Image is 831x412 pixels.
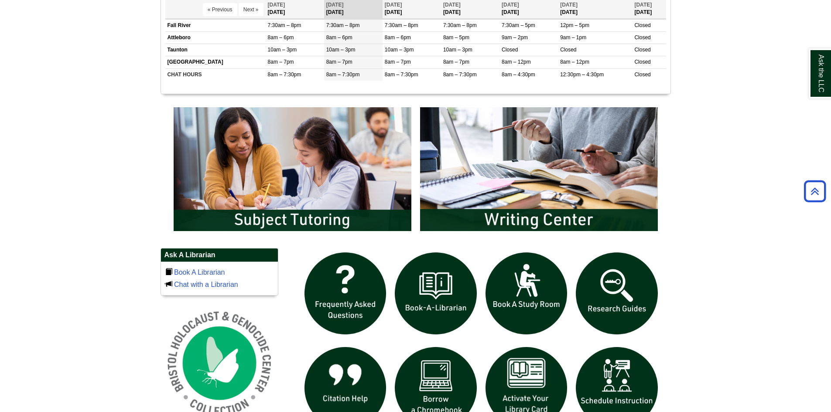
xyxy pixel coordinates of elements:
td: [GEOGRAPHIC_DATA] [165,56,266,68]
td: Fall River [165,19,266,31]
span: Closed [560,47,576,53]
td: Attleboro [165,32,266,44]
a: Chat with a Librarian [174,281,238,288]
span: 8am – 4:30pm [502,72,535,78]
span: Closed [634,22,650,28]
span: 8am – 7:30pm [326,72,360,78]
span: 8am – 7:30pm [385,72,418,78]
span: 9am – 1pm [560,34,586,41]
span: Closed [634,59,650,65]
span: 8am – 7pm [385,59,411,65]
button: Next » [239,3,263,16]
img: Book a Librarian icon links to book a librarian web page [390,248,481,339]
a: Book A Librarian [174,269,225,276]
span: 7:30am – 8pm [443,22,477,28]
span: 9am – 2pm [502,34,528,41]
span: 7:30am – 5pm [502,22,535,28]
span: 8am – 7pm [268,59,294,65]
span: 8am – 7pm [443,59,469,65]
span: 8am – 6pm [385,34,411,41]
span: Closed [634,72,650,78]
span: [DATE] [560,2,578,8]
h2: Ask A Librarian [161,249,278,262]
span: 8am – 5pm [443,34,469,41]
img: Research Guides icon links to research guides web page [571,248,662,339]
button: « Previous [203,3,237,16]
span: 8am – 7:30pm [443,72,477,78]
span: [DATE] [634,2,652,8]
span: [DATE] [385,2,402,8]
span: 7:30am – 8pm [385,22,418,28]
span: 7:30am – 8pm [326,22,360,28]
img: frequently asked questions [300,248,391,339]
span: 8am – 6pm [268,34,294,41]
span: Closed [502,47,518,53]
a: Back to Top [801,185,829,197]
td: Taunton [165,44,266,56]
span: 10am – 3pm [385,47,414,53]
span: [DATE] [443,2,461,8]
img: book a study room icon links to book a study room web page [481,248,572,339]
span: 8am – 12pm [560,59,589,65]
span: 8am – 12pm [502,59,531,65]
span: 8am – 6pm [326,34,352,41]
span: 7:30am – 8pm [268,22,301,28]
span: 10am – 3pm [268,47,297,53]
span: 10am – 3pm [326,47,356,53]
span: 10am – 3pm [443,47,472,53]
span: 12pm – 5pm [560,22,589,28]
span: Closed [634,47,650,53]
span: 8am – 7:30pm [268,72,301,78]
span: 8am – 7pm [326,59,352,65]
span: [DATE] [268,2,285,8]
span: [DATE] [502,2,519,8]
div: slideshow [169,103,662,239]
span: [DATE] [326,2,344,8]
span: 12:30pm – 4:30pm [560,72,604,78]
td: CHAT HOURS [165,68,266,81]
img: Subject Tutoring Information [169,103,416,235]
span: Closed [634,34,650,41]
img: Writing Center Information [416,103,662,235]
